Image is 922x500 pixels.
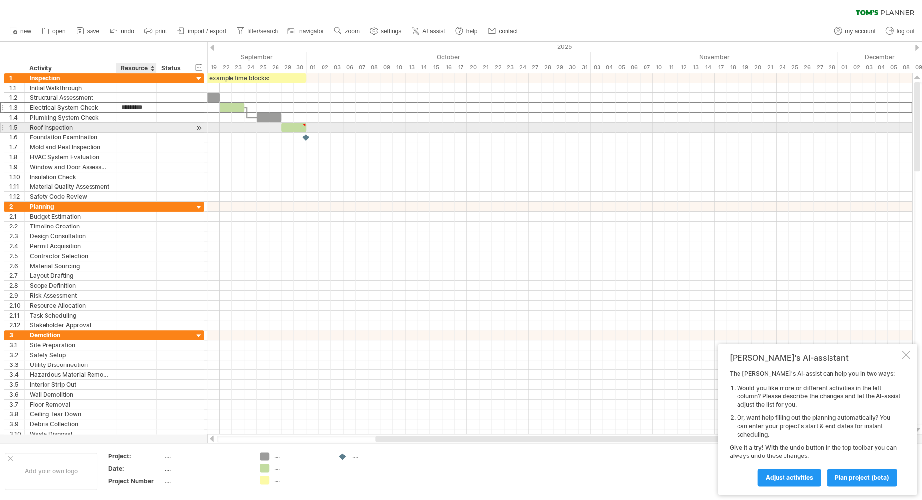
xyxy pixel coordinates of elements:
[729,353,900,363] div: [PERSON_NAME]'s AI-assistant
[30,261,111,271] div: Material Sourcing
[30,231,111,241] div: Design Consultation
[422,28,445,35] span: AI assist
[9,152,24,162] div: 1.8
[751,62,764,73] div: Thursday, 20 November 2025
[331,25,362,38] a: zoom
[30,419,111,429] div: Debris Collection
[155,28,167,35] span: print
[603,62,615,73] div: Tuesday, 4 November 2025
[142,25,170,38] a: print
[677,62,690,73] div: Wednesday, 12 November 2025
[9,340,24,350] div: 3.1
[30,360,111,369] div: Utility Disconnection
[345,28,359,35] span: zoom
[121,63,151,73] div: Resource
[188,28,226,35] span: import / export
[845,28,875,35] span: my account
[331,62,343,73] div: Friday, 3 October 2025
[875,62,887,73] div: Thursday, 4 December 2025
[9,409,24,419] div: 3.8
[274,452,328,460] div: ....
[30,380,111,389] div: Interior Strip Out
[541,62,553,73] div: Tuesday, 28 October 2025
[765,474,813,481] span: Adjust activities
[352,452,406,460] div: ....
[30,133,111,142] div: Foundation Examination
[702,62,714,73] div: Friday, 14 November 2025
[739,62,751,73] div: Wednesday, 19 November 2025
[9,281,24,290] div: 2.8
[9,419,24,429] div: 3.9
[9,330,24,340] div: 3
[9,142,24,152] div: 1.7
[306,62,319,73] div: Wednesday, 1 October 2025
[553,62,566,73] div: Wednesday, 29 October 2025
[591,62,603,73] div: Monday, 3 November 2025
[9,231,24,241] div: 2.3
[52,28,66,35] span: open
[850,62,863,73] div: Tuesday, 2 December 2025
[9,311,24,320] div: 2.11
[294,62,306,73] div: Tuesday, 30 September 2025
[640,62,652,73] div: Friday, 7 November 2025
[9,83,24,92] div: 1.1
[269,62,281,73] div: Friday, 26 September 2025
[896,28,914,35] span: log out
[9,370,24,379] div: 3.4
[30,370,111,379] div: Hazardous Material Removal
[343,62,356,73] div: Monday, 6 October 2025
[20,28,31,35] span: new
[30,320,111,330] div: Stakeholder Approval
[165,464,248,473] div: ....
[244,62,257,73] div: Wednesday, 24 September 2025
[220,62,232,73] div: Monday, 22 September 2025
[453,25,480,38] a: help
[30,311,111,320] div: Task Scheduling
[417,62,430,73] div: Tuesday, 14 October 2025
[393,62,405,73] div: Friday, 10 October 2025
[591,52,838,62] div: November 2025
[485,25,521,38] a: contact
[274,476,328,484] div: ....
[30,251,111,261] div: Contractor Selection
[30,93,111,102] div: Structural Assessment
[516,62,529,73] div: Friday, 24 October 2025
[9,241,24,251] div: 2.4
[165,452,248,460] div: ....
[499,28,518,35] span: contact
[30,172,111,182] div: Insulation Check
[299,28,323,35] span: navigator
[9,350,24,360] div: 3.2
[9,261,24,271] div: 2.6
[170,73,306,83] div: example time blocks:
[652,62,665,73] div: Monday, 10 November 2025
[121,28,134,35] span: undo
[628,62,640,73] div: Thursday, 6 November 2025
[9,251,24,261] div: 2.5
[234,25,281,38] a: filter/search
[615,62,628,73] div: Wednesday, 5 November 2025
[30,103,111,112] div: Electrical System Check
[30,182,111,191] div: Material Quality Assessment
[9,162,24,172] div: 1.9
[9,380,24,389] div: 3.5
[30,202,111,211] div: Planning
[757,469,821,486] a: Adjust activities
[405,62,417,73] div: Monday, 13 October 2025
[5,453,97,490] div: Add your own logo
[9,172,24,182] div: 1.10
[9,93,24,102] div: 1.2
[887,62,900,73] div: Friday, 5 December 2025
[306,52,591,62] div: October 2025
[30,212,111,221] div: Budget Estimation
[108,464,163,473] div: Date:
[107,25,137,38] a: undo
[863,62,875,73] div: Wednesday, 3 December 2025
[442,62,455,73] div: Thursday, 16 October 2025
[788,62,801,73] div: Tuesday, 25 November 2025
[834,474,889,481] span: plan project (beta)
[409,25,448,38] a: AI assist
[504,62,516,73] div: Thursday, 23 October 2025
[30,113,111,122] div: Plumbing System Check
[381,28,401,35] span: settings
